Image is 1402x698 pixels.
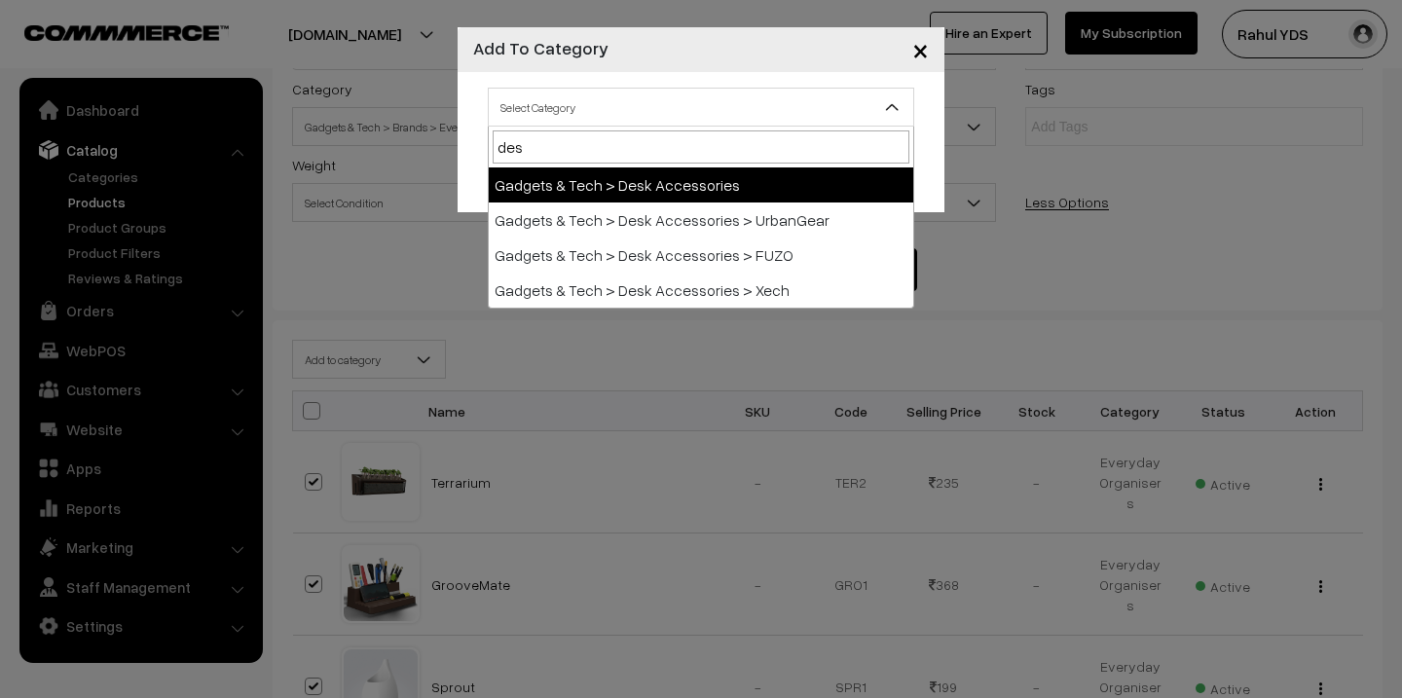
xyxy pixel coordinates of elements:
[489,167,913,202] li: Gadgets & Tech > Desk Accessories
[488,88,914,127] span: Select Category
[473,35,609,61] h4: Add To Category
[489,238,913,273] li: Gadgets & Tech > Desk Accessories > FUZO
[489,91,913,125] span: Select Category
[912,31,929,67] span: ×
[489,273,913,308] li: Gadgets & Tech > Desk Accessories > Xech
[897,19,944,80] button: Close
[489,202,913,238] li: Gadgets & Tech > Desk Accessories > UrbanGear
